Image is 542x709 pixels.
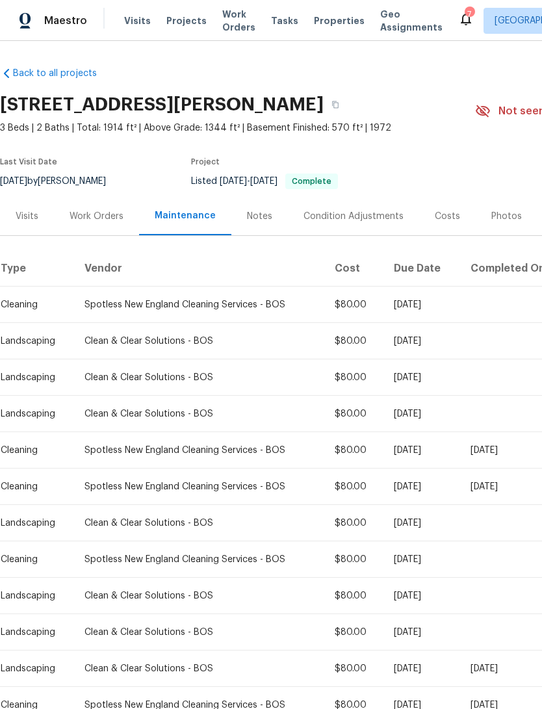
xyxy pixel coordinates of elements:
div: Cleaning [1,553,64,566]
span: Projects [166,14,207,27]
div: [DATE] [394,589,449,602]
div: Clean & Clear Solutions - BOS [84,626,314,639]
div: Landscaping [1,407,64,420]
div: $80.00 [335,298,373,311]
th: Due Date [383,250,459,287]
div: [DATE] [394,407,449,420]
span: Maestro [44,14,87,27]
span: Geo Assignments [380,8,443,34]
div: Cleaning [1,298,64,311]
div: $80.00 [335,626,373,639]
div: [DATE] [394,553,449,566]
div: $80.00 [335,480,373,493]
div: Visits [16,210,38,223]
div: Condition Adjustments [303,210,404,223]
div: Photos [491,210,522,223]
div: Landscaping [1,662,64,675]
div: $80.00 [335,517,373,530]
div: Maintenance [155,209,216,222]
div: Clean & Clear Solutions - BOS [84,589,314,602]
span: Listed [191,177,338,186]
span: Work Orders [222,8,255,34]
div: [DATE] [394,517,449,530]
div: Spotless New England Cleaning Services - BOS [84,553,314,566]
span: [DATE] [220,177,247,186]
div: [DATE] [394,662,449,675]
div: Landscaping [1,517,64,530]
div: Spotless New England Cleaning Services - BOS [84,444,314,457]
span: Complete [287,177,337,185]
div: $80.00 [335,662,373,675]
div: Cleaning [1,444,64,457]
div: $80.00 [335,589,373,602]
div: Notes [247,210,272,223]
th: Vendor [74,250,324,287]
div: 7 [465,8,474,21]
div: Landscaping [1,626,64,639]
div: Spotless New England Cleaning Services - BOS [84,298,314,311]
div: $80.00 [335,371,373,384]
button: Copy Address [324,93,347,116]
div: Landscaping [1,335,64,348]
span: [DATE] [250,177,277,186]
div: $80.00 [335,407,373,420]
th: Cost [324,250,383,287]
div: [DATE] [394,444,449,457]
div: [DATE] [394,626,449,639]
div: [DATE] [394,371,449,384]
span: - [220,177,277,186]
div: $80.00 [335,335,373,348]
div: Clean & Clear Solutions - BOS [84,407,314,420]
span: Visits [124,14,151,27]
div: Cleaning [1,480,64,493]
div: Work Orders [70,210,123,223]
div: $80.00 [335,553,373,566]
div: Clean & Clear Solutions - BOS [84,517,314,530]
div: Clean & Clear Solutions - BOS [84,662,314,675]
span: Properties [314,14,365,27]
div: [DATE] [394,298,449,311]
span: Project [191,158,220,166]
div: $80.00 [335,444,373,457]
span: Tasks [271,16,298,25]
div: Clean & Clear Solutions - BOS [84,335,314,348]
div: [DATE] [394,335,449,348]
div: Landscaping [1,371,64,384]
div: Costs [435,210,460,223]
div: Clean & Clear Solutions - BOS [84,371,314,384]
div: [DATE] [394,480,449,493]
div: Landscaping [1,589,64,602]
div: Spotless New England Cleaning Services - BOS [84,480,314,493]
